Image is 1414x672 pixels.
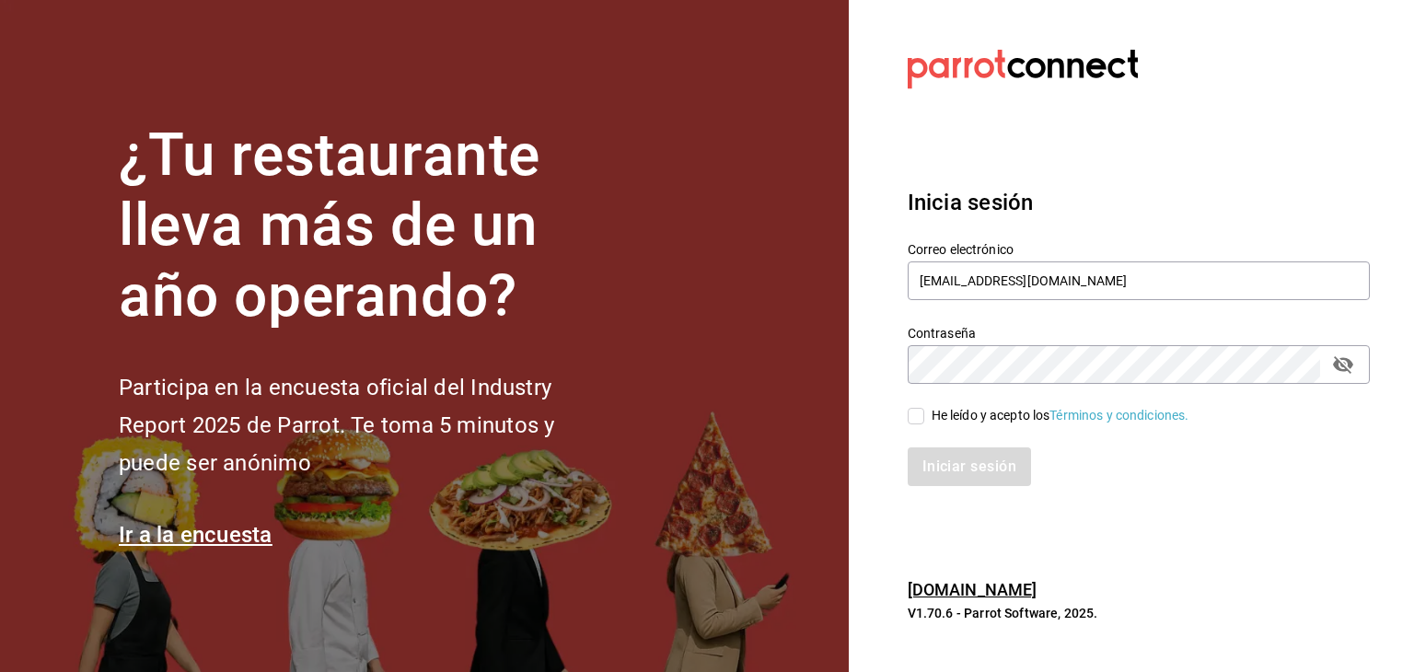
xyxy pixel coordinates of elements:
a: [DOMAIN_NAME] [908,580,1037,599]
a: Ir a la encuesta [119,522,272,548]
p: V1.70.6 - Parrot Software, 2025. [908,604,1370,622]
button: passwordField [1327,349,1359,380]
label: Contraseña [908,326,1370,339]
h1: ¿Tu restaurante lleva más de un año operando? [119,121,616,332]
h2: Participa en la encuesta oficial del Industry Report 2025 de Parrot. Te toma 5 minutos y puede se... [119,369,616,481]
input: Ingresa tu correo electrónico [908,261,1370,300]
div: He leído y acepto los [932,406,1189,425]
a: Términos y condiciones. [1049,408,1188,423]
label: Correo electrónico [908,242,1370,255]
h3: Inicia sesión [908,186,1370,219]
